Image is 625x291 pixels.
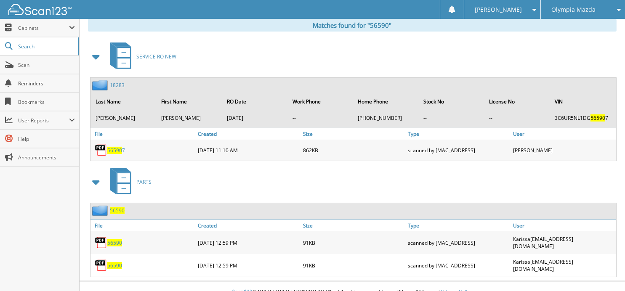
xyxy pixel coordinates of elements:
th: Home Phone [354,93,419,110]
div: 91KB [301,233,406,252]
a: User [511,220,616,231]
a: SERVICE RO NEW [105,40,176,73]
a: User [511,128,616,140]
span: Help [18,135,75,143]
td: [PERSON_NAME] [157,111,222,125]
th: Work Phone [288,93,353,110]
span: Announcements [18,154,75,161]
div: scanned by [MAC_ADDRESS] [406,256,511,275]
th: First Name [157,93,222,110]
div: scanned by [MAC_ADDRESS] [406,142,511,159]
span: Scan [18,61,75,69]
div: [DATE] 12:59 PM [196,233,301,252]
img: PDF.png [95,144,107,156]
img: PDF.png [95,236,107,249]
span: Search [18,43,74,50]
div: [DATE] 11:10 AM [196,142,301,159]
span: [PERSON_NAME] [475,7,522,12]
a: Created [196,128,301,140]
a: Type [406,220,511,231]
th: VIN [551,93,615,110]
td: -- [288,111,353,125]
th: Stock No [419,93,484,110]
a: 56590 [107,239,122,246]
span: Reminders [18,80,75,87]
img: folder2.png [92,80,110,90]
span: 56590 [590,114,605,122]
div: 862KB [301,142,406,159]
span: User Reports [18,117,69,124]
th: RO Date [223,93,287,110]
iframe: Chat Widget [583,251,625,291]
a: Size [301,220,406,231]
th: License No [485,93,550,110]
a: 565907 [107,147,125,154]
a: Size [301,128,406,140]
a: Type [406,128,511,140]
a: 18283 [110,82,125,89]
img: folder2.png [92,205,110,216]
span: Olympia Mazda [551,7,596,12]
div: Matches found for "56590" [88,19,617,32]
span: Cabinets [18,24,69,32]
a: Created [196,220,301,231]
a: File [90,128,196,140]
div: Karissa [EMAIL_ADDRESS][DOMAIN_NAME] [511,256,616,275]
div: 91KB [301,256,406,275]
img: scan123-logo-white.svg [8,4,72,15]
div: [DATE] 12:59 PM [196,256,301,275]
a: 56590 [110,207,125,214]
img: PDF.png [95,259,107,272]
span: PARTS [136,178,152,185]
td: [PHONE_NUMBER] [354,111,419,125]
td: [PERSON_NAME] [91,111,156,125]
div: Karissa [EMAIL_ADDRESS][DOMAIN_NAME] [511,233,616,252]
a: File [90,220,196,231]
div: [PERSON_NAME] [511,142,616,159]
span: SERVICE RO NEW [136,53,176,60]
a: PARTS [105,165,152,198]
a: 56590 [107,262,122,269]
span: Bookmarks [18,98,75,106]
td: 3C6UR5NL1DG 7 [551,111,615,125]
td: -- [485,111,550,125]
th: Last Name [91,93,156,110]
td: [DATE] [223,111,287,125]
td: -- [419,111,484,125]
div: scanned by [MAC_ADDRESS] [406,233,511,252]
span: 56590 [107,147,122,154]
